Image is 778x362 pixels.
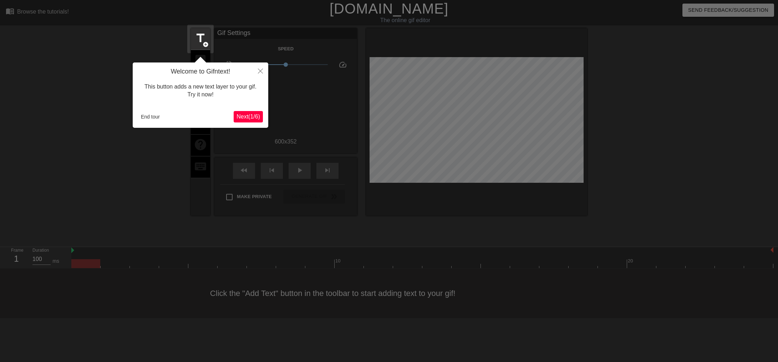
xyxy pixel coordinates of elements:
[234,111,263,122] button: Next
[237,114,260,120] span: Next ( 1 / 6 )
[253,62,268,79] button: Close
[138,68,263,76] h4: Welcome to Gifntext!
[138,111,163,122] button: End tour
[138,76,263,106] div: This button adds a new text layer to your gif. Try it now!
